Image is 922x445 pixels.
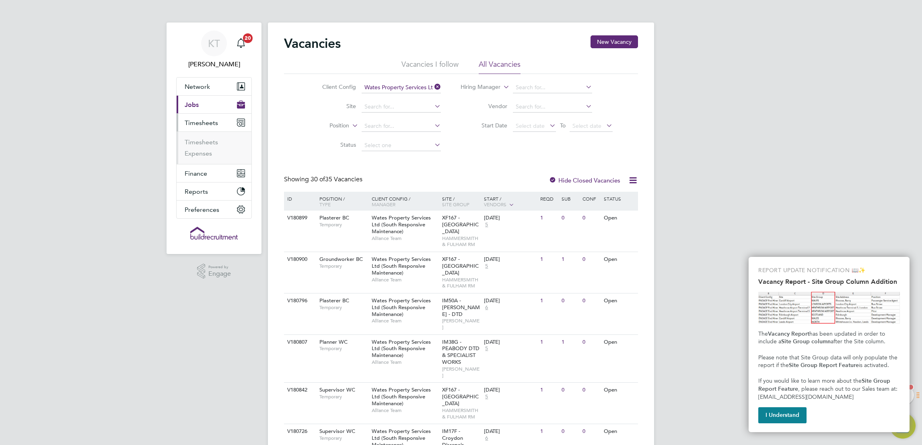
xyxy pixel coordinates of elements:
[185,206,219,213] span: Preferences
[758,407,807,423] button: I Understand
[401,59,459,74] li: Vacancies I follow
[516,122,545,129] span: Select date
[538,335,559,350] div: 1
[208,271,231,277] span: Engage
[484,387,536,394] div: [DATE]
[580,293,601,308] div: 0
[484,435,489,442] span: 6
[758,278,900,285] h2: Vacancy Report - Site Group Column Addition
[185,101,199,109] span: Jobs
[572,122,601,129] span: Select date
[319,221,368,228] span: Temporary
[442,386,479,407] span: XF167 - [GEOGRAPHIC_DATA]
[560,383,580,398] div: 0
[319,345,368,352] span: Temporary
[372,256,431,276] span: Wates Property Services Ltd (South Responsive Maintenance)
[549,176,620,184] label: Hide Closed Vacancies
[285,211,313,226] div: V180899
[372,386,431,407] span: Wates Property Services Ltd (South Responsive Maintenance)
[285,383,313,398] div: V180842
[580,192,601,205] div: Conf
[602,211,637,226] div: Open
[319,394,368,400] span: Temporary
[538,192,559,205] div: Reqd
[781,338,831,345] strong: Site Group column
[580,383,601,398] div: 0
[442,201,469,207] span: Site Group
[319,428,355,435] span: Supervisor WC
[284,175,364,184] div: Showing
[319,263,368,269] span: Temporary
[602,424,637,439] div: Open
[560,293,580,308] div: 0
[303,122,349,130] label: Position
[538,424,559,439] div: 1
[461,122,507,129] label: Start Date
[319,338,348,345] span: Planner WC
[560,252,580,267] div: 1
[319,214,349,221] span: Plasterer BC
[442,407,480,420] span: HAMMERSMITH & FULHAM RM
[442,256,479,276] span: XF167 - [GEOGRAPHIC_DATA]
[372,318,438,324] span: Alliance Team
[372,201,395,207] span: Manager
[185,83,210,90] span: Network
[580,252,601,267] div: 0
[768,330,809,337] strong: Vacancy Report
[190,227,238,240] img: buildrec-logo-retina.png
[484,428,536,435] div: [DATE]
[167,23,261,254] nav: Main navigation
[442,235,480,248] span: HAMMERSMITH & FULHAM RM
[831,338,885,345] span: after the Site column.
[285,335,313,350] div: V180807
[362,101,441,113] input: Search for...
[372,359,438,365] span: Alliance Team
[513,101,592,113] input: Search for...
[311,175,362,183] span: 35 Vacancies
[484,215,536,221] div: [DATE]
[442,338,480,366] span: IM38G - PEABODY DTD & SPECIALIST WORKS
[560,192,580,205] div: Sub
[185,188,208,195] span: Reports
[484,256,536,263] div: [DATE]
[442,318,480,330] span: [PERSON_NAME]
[185,150,212,157] a: Expenses
[319,297,349,304] span: Plasterer BC
[602,192,637,205] div: Status
[479,59,521,74] li: All Vacancies
[461,103,507,110] label: Vendor
[602,252,637,267] div: Open
[758,377,862,384] span: If you would like to learn more about the
[442,366,480,378] span: [PERSON_NAME]
[319,201,331,207] span: Type
[310,141,356,148] label: Status
[602,383,637,398] div: Open
[538,383,559,398] div: 1
[284,35,341,51] h2: Vacancies
[372,277,438,283] span: Alliance Team
[484,339,536,346] div: [DATE]
[513,82,592,93] input: Search for...
[758,330,768,337] span: The
[372,235,438,242] span: Alliance Team
[591,35,638,48] button: New Vacancy
[319,435,368,441] span: Temporary
[602,335,637,350] div: Open
[454,83,500,91] label: Hiring Manager
[758,354,899,369] span: Please note that Site Group data will only populate the report if the
[482,192,538,212] div: Start /
[372,297,431,318] span: Wates Property Services Ltd (South Responsive Maintenance)
[208,38,220,49] span: KT
[362,121,441,132] input: Search for...
[602,293,637,308] div: Open
[442,214,479,235] span: XF167 - [GEOGRAPHIC_DATA]
[560,424,580,439] div: 0
[208,264,231,271] span: Powered by
[580,211,601,226] div: 0
[372,214,431,235] span: Wates Property Services Ltd (South Responsive Maintenance)
[370,192,440,211] div: Client Config /
[362,140,441,151] input: Select one
[285,252,313,267] div: V180900
[758,377,892,392] strong: Site Group Report Feature
[319,256,363,262] span: Groundworker BC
